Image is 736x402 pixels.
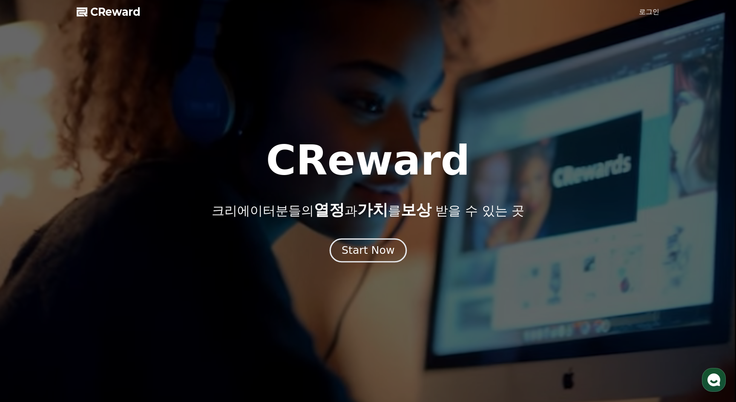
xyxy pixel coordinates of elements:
span: 가치 [357,201,388,218]
a: 대화 [56,270,110,291]
span: CReward [90,5,141,19]
a: CReward [77,5,141,19]
span: 열정 [314,201,345,218]
button: Start Now [329,238,406,263]
a: 홈 [3,270,56,291]
a: 로그인 [639,7,659,17]
div: Start Now [342,243,394,258]
span: 대화 [78,283,88,290]
p: 크리에이터분들의 과 를 받을 수 있는 곳 [212,201,524,218]
a: 설정 [110,270,164,291]
span: 보상 [401,201,431,218]
span: 홈 [27,283,32,290]
h1: CReward [266,140,470,181]
a: Start Now [331,247,405,256]
span: 설정 [132,283,142,290]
